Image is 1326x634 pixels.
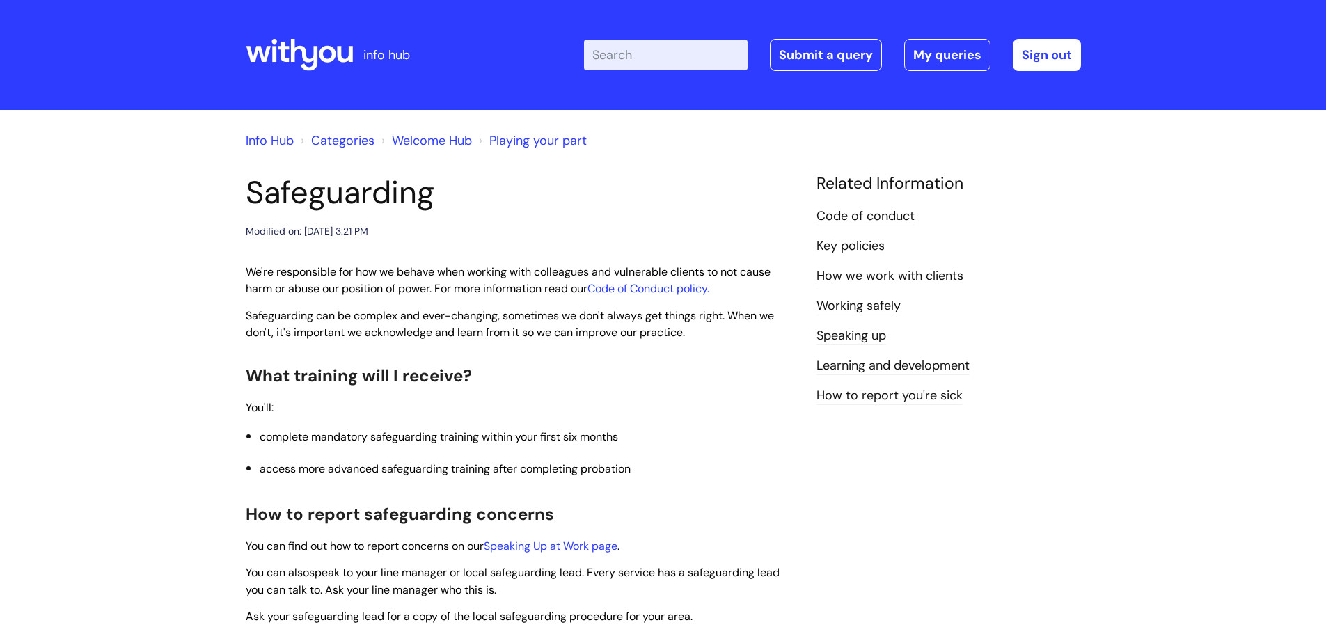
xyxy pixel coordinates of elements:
span: What training will I receive? [246,365,472,386]
a: Submit a query [770,39,882,71]
h4: Related Information [816,174,1081,193]
li: Solution home [297,129,374,152]
a: Speaking Up at Work page [484,539,617,553]
span: Ask your safeguarding lead for a copy of the local safeguarding procedure for your area. [246,609,693,624]
div: | - [584,39,1081,71]
li: Playing your part [475,129,587,152]
a: Code of conduct [816,207,915,225]
a: Sign out [1013,39,1081,71]
span: Safeguarding can be complex and ever-changing, sometimes we don't always get things right. When w... [246,308,774,340]
span: How to report safeguarding concerns [246,503,554,525]
span: speak to your line manager or local safeguarding lead. Every service has a safeguarding lead you ... [246,565,780,597]
li: Welcome Hub [378,129,472,152]
p: info hub [363,44,410,66]
a: My queries [904,39,990,71]
a: How to report you're sick [816,387,963,405]
a: Playing your part [489,132,587,149]
a: Categories [311,132,374,149]
a: How we work with clients [816,267,963,285]
h1: Safeguarding [246,174,796,212]
a: Info Hub [246,132,294,149]
span: We're responsible for how we behave when working with colleagues and vulnerable clients to not ca... [246,264,771,296]
span: You can also [246,565,309,580]
a: Working safely [816,297,901,315]
span: complete mandatory safeguarding training within your first six months [260,429,618,444]
a: Learning and development [816,357,970,375]
input: Search [584,40,748,70]
a: Speaking up [816,327,886,345]
div: Modified on: [DATE] 3:21 PM [246,223,368,240]
a: Code of Conduct policy. [587,281,709,296]
span: access more advanced safeguarding training after completing probation [260,461,631,476]
span: You can find out how to report concerns on our . [246,539,619,553]
a: Key policies [816,237,885,255]
a: Welcome Hub [392,132,472,149]
span: You'll: [246,400,274,415]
